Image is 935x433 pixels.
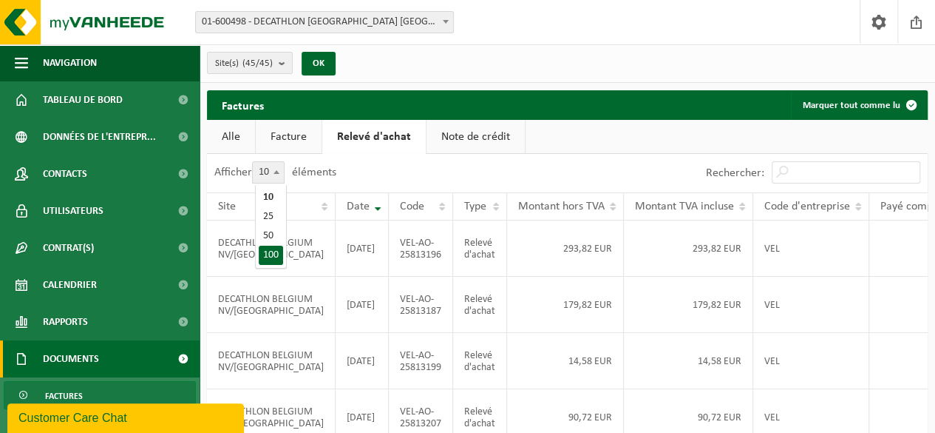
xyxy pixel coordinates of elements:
[764,201,850,212] span: Code d'entreprise
[753,277,869,333] td: VEL
[389,333,453,389] td: VEL-AO-25813199
[215,53,273,75] span: Site(s)
[43,266,97,303] span: Calendrier
[302,52,336,75] button: OK
[518,201,605,212] span: Montant hors TVA
[507,277,624,333] td: 179,82 EUR
[196,12,453,33] span: 01-600498 - DECATHLON BELGIUM NV/SA - EVERE
[4,381,196,409] a: Factures
[214,167,336,178] label: Afficher éléments
[259,207,284,226] li: 25
[347,201,370,212] span: Date
[624,221,753,277] td: 293,82 EUR
[207,333,336,389] td: DECATHLON BELGIUM NV/[GEOGRAPHIC_DATA]
[43,81,123,118] span: Tableau de bord
[43,118,156,155] span: Données de l'entrepr...
[389,277,453,333] td: VEL-AO-25813187
[259,246,284,265] li: 100
[389,221,453,277] td: VEL-AO-25813196
[43,340,99,377] span: Documents
[400,201,424,212] span: Code
[207,90,279,119] h2: Factures
[253,162,284,183] span: 10
[207,277,336,333] td: DECATHLON BELGIUM NV/[GEOGRAPHIC_DATA]
[753,333,869,389] td: VEL
[259,188,284,207] li: 10
[624,333,753,389] td: 14,58 EUR
[706,167,764,179] label: Rechercher:
[464,201,486,212] span: Type
[252,161,285,184] span: 10
[43,303,88,340] span: Rapports
[624,277,753,333] td: 179,82 EUR
[218,201,236,212] span: Site
[453,221,507,277] td: Relevé d'achat
[43,192,103,229] span: Utilisateurs
[43,44,97,81] span: Navigation
[336,277,389,333] td: [DATE]
[426,120,525,154] a: Note de crédit
[256,120,322,154] a: Facture
[7,400,247,433] iframe: chat widget
[259,226,284,246] li: 50
[635,201,734,212] span: Montant TVA incluse
[753,221,869,277] td: VEL
[453,333,507,389] td: Relevé d'achat
[453,277,507,333] td: Relevé d'achat
[207,52,293,74] button: Site(s)(45/45)
[507,221,624,277] td: 293,82 EUR
[322,120,426,154] a: Relevé d'achat
[791,90,926,120] button: Marquer tout comme lu
[43,155,87,192] span: Contacts
[45,382,83,410] span: Factures
[507,333,624,389] td: 14,58 EUR
[336,333,389,389] td: [DATE]
[195,11,454,33] span: 01-600498 - DECATHLON BELGIUM NV/SA - EVERE
[242,58,273,68] count: (45/45)
[336,221,389,277] td: [DATE]
[207,120,255,154] a: Alle
[43,229,94,266] span: Contrat(s)
[207,221,336,277] td: DECATHLON BELGIUM NV/[GEOGRAPHIC_DATA]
